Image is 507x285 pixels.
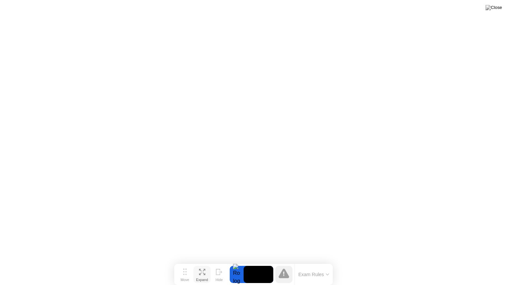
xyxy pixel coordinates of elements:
[176,266,193,283] button: Move
[486,5,502,10] img: Close
[181,278,189,282] div: Move
[216,278,223,282] div: Hide
[211,266,228,283] button: Hide
[296,271,331,277] button: Exam Rules
[193,266,211,283] button: Expand
[196,278,208,282] div: Expand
